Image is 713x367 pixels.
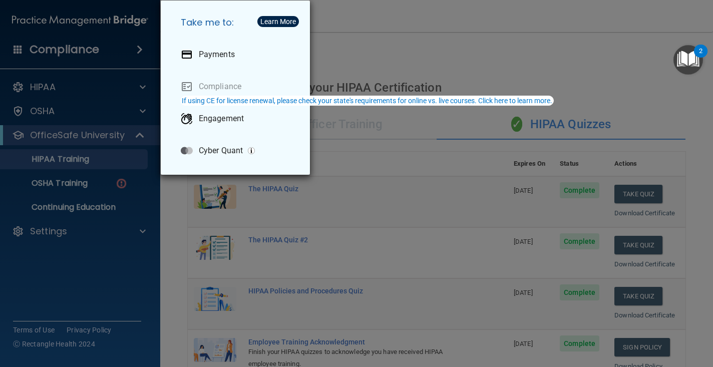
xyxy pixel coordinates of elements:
div: 2 [699,51,702,64]
a: Compliance [173,73,302,101]
a: Cyber Quant [173,137,302,165]
div: If using CE for license renewal, please check your state's requirements for online vs. live cours... [182,97,552,104]
p: Payments [199,50,235,60]
p: Engagement [199,114,244,124]
button: Open Resource Center, 2 new notifications [673,45,703,75]
div: Learn More [260,18,296,25]
button: If using CE for license renewal, please check your state's requirements for online vs. live cours... [180,96,554,106]
p: Cyber Quant [199,146,243,156]
a: Engagement [173,105,302,133]
h5: Take me to: [173,9,302,37]
button: Learn More [257,16,299,27]
iframe: Drift Widget Chat Controller [663,301,701,339]
a: Payments [173,41,302,69]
